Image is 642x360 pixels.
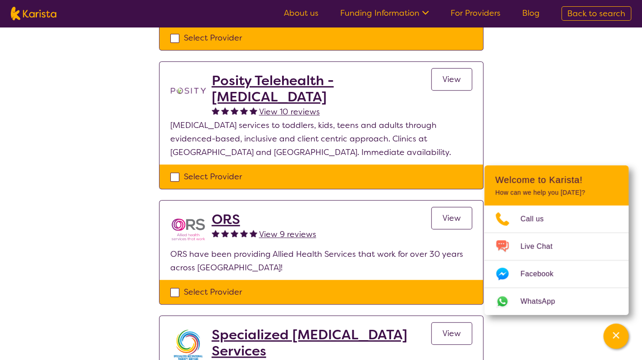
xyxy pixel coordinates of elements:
img: fullstar [231,107,238,114]
a: Back to search [561,6,631,21]
a: View [431,68,472,91]
span: Live Chat [520,240,563,253]
span: Facebook [520,267,564,281]
img: fullstar [212,107,219,114]
p: ORS have been providing Allied Health Services that work for over 30 years across [GEOGRAPHIC_DATA]! [170,247,472,274]
h2: Welcome to Karista! [495,174,618,185]
img: nspbnteb0roocrxnmwip.png [170,211,206,247]
a: ORS [212,211,316,228]
a: View 9 reviews [259,228,316,241]
a: View 10 reviews [259,105,320,118]
a: Specialized [MEDICAL_DATA] Services [212,327,431,359]
a: View [431,322,472,345]
img: t1bslo80pcylnzwjhndq.png [170,73,206,109]
a: About us [284,8,319,18]
ul: Choose channel [484,205,628,315]
img: fullstar [221,107,229,114]
img: fullstar [250,229,257,237]
a: Funding Information [340,8,429,18]
a: Web link opens in a new tab. [484,288,628,315]
span: Back to search [567,8,625,19]
button: Channel Menu [603,324,628,349]
img: fullstar [240,229,248,237]
a: For Providers [451,8,501,18]
p: How can we help you [DATE]? [495,189,618,196]
span: View [442,213,461,223]
img: fullstar [212,229,219,237]
a: Posity Telehealth - [MEDICAL_DATA] [212,73,431,105]
img: Karista logo [11,7,56,20]
img: fullstar [250,107,257,114]
span: View 9 reviews [259,229,316,240]
p: [MEDICAL_DATA] services to toddlers, kids, teens and adults through evidenced-based, inclusive an... [170,118,472,159]
a: View [431,207,472,229]
span: View [442,74,461,85]
img: fullstar [240,107,248,114]
img: fullstar [231,229,238,237]
span: View [442,328,461,339]
span: View 10 reviews [259,106,320,117]
div: Channel Menu [484,165,628,315]
span: Call us [520,212,555,226]
img: fullstar [221,229,229,237]
span: WhatsApp [520,295,566,308]
a: Blog [522,8,540,18]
